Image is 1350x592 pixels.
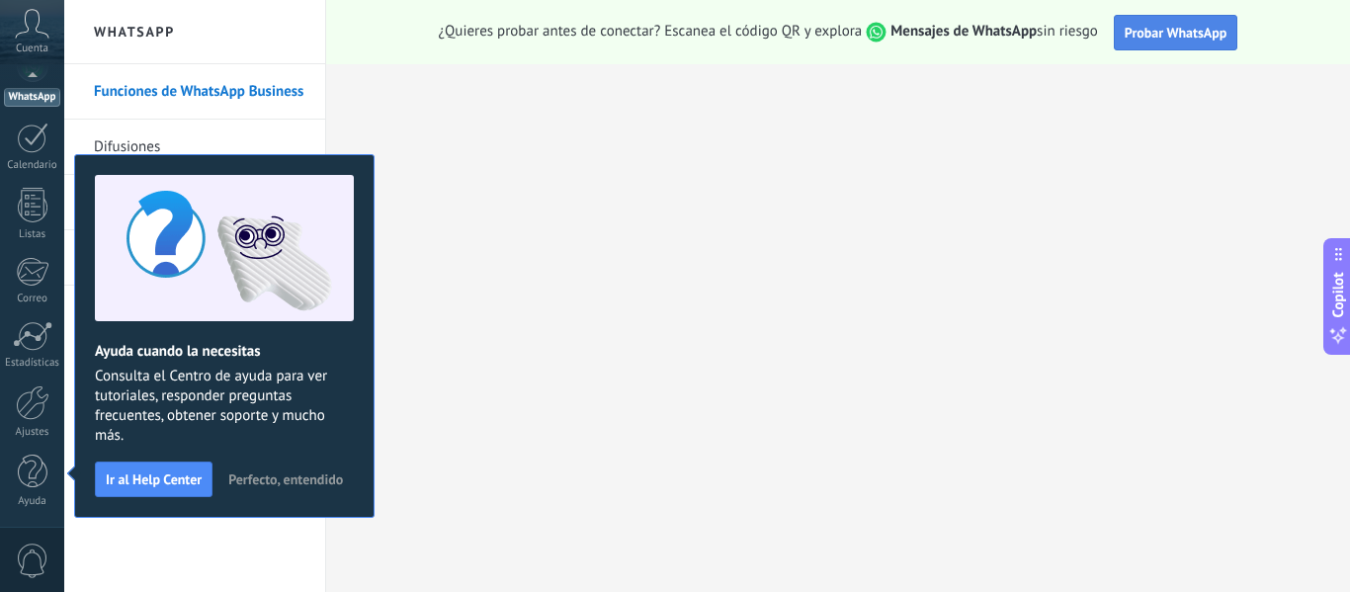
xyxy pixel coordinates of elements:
div: Estadísticas [4,357,61,370]
h2: Ayuda cuando la necesitas [95,342,354,361]
div: Calendario [4,159,61,172]
div: WhatsApp [4,88,60,107]
div: Ajustes [4,426,61,439]
div: Correo [4,293,61,305]
a: Difusiones [94,120,305,175]
div: Listas [4,228,61,241]
button: Ir al Help Center [95,462,212,497]
span: Perfecto, entendido [228,472,343,486]
span: Copilot [1328,272,1348,317]
span: Cuenta [16,42,48,55]
div: Ayuda [4,495,61,508]
span: Ir al Help Center [106,472,202,486]
li: Difusiones [64,120,325,175]
span: Consulta el Centro de ayuda para ver tutoriales, responder preguntas frecuentes, obtener soporte ... [95,367,354,446]
span: Probar WhatsApp [1125,24,1227,42]
button: Perfecto, entendido [219,465,352,494]
li: Funciones de WhatsApp Business [64,64,325,120]
span: ¿Quieres probar antes de conectar? Escanea el código QR y explora sin riesgo [439,22,1098,42]
a: Funciones de WhatsApp Business [94,64,305,120]
button: Probar WhatsApp [1114,15,1238,50]
strong: Mensajes de WhatsApp [890,22,1037,41]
